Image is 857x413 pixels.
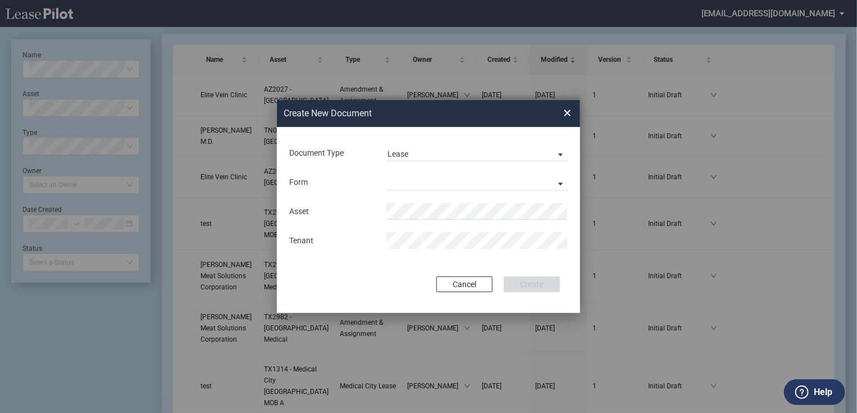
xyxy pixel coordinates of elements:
md-select: Document Type: Lease [386,144,568,161]
md-select: Lease Form [386,174,568,190]
div: Asset [282,206,380,217]
div: Document Type [282,148,380,159]
div: Tenant [282,235,380,247]
div: Lease [388,149,408,158]
md-dialog: Create New ... [277,100,580,314]
div: Form [282,177,380,188]
button: Cancel [436,276,493,292]
button: Create [504,276,560,292]
span: × [563,104,571,122]
h2: Create New Document [284,107,523,120]
label: Help [814,385,832,400]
